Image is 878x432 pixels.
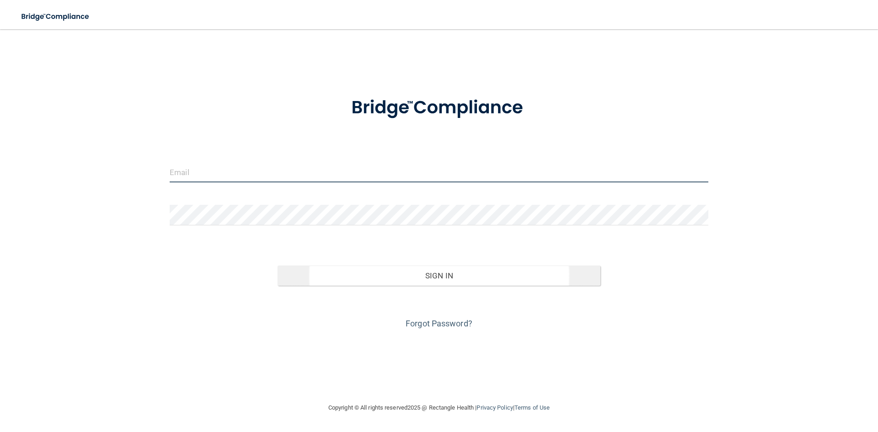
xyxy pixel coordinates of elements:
[476,404,513,411] a: Privacy Policy
[170,162,708,182] input: Email
[514,404,550,411] a: Terms of Use
[332,84,546,132] img: bridge_compliance_login_screen.278c3ca4.svg
[14,7,98,26] img: bridge_compliance_login_screen.278c3ca4.svg
[406,319,472,328] a: Forgot Password?
[272,393,606,422] div: Copyright © All rights reserved 2025 @ Rectangle Health | |
[278,266,601,286] button: Sign In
